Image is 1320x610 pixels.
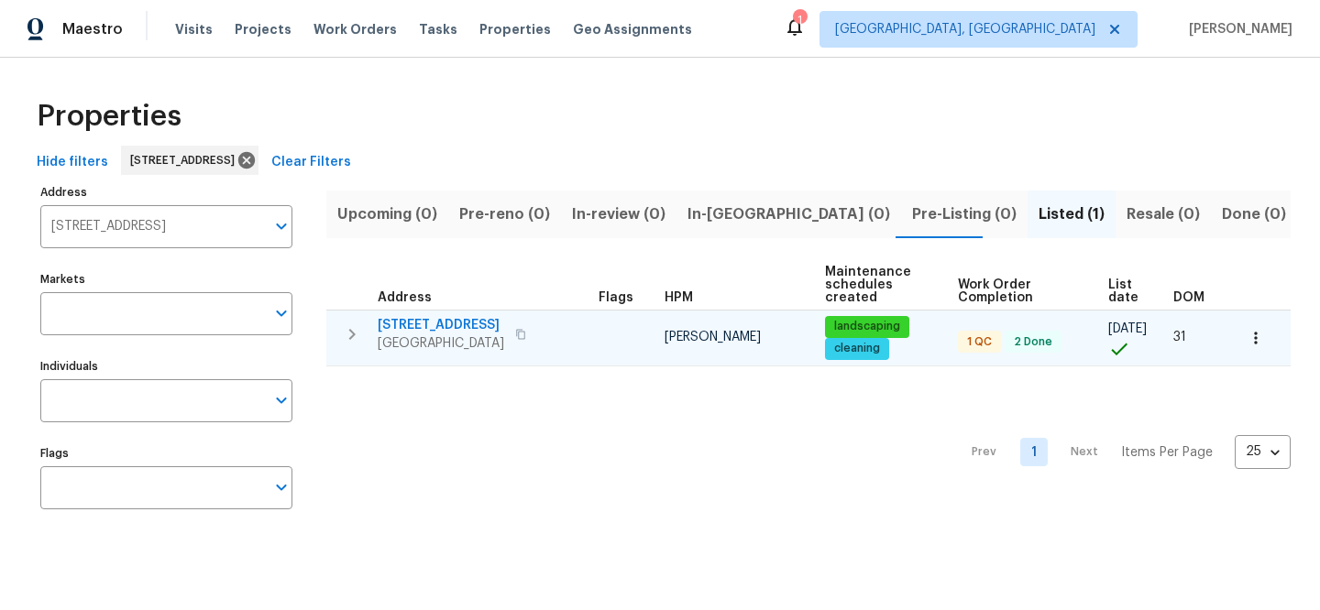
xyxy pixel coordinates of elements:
span: Visits [175,20,213,38]
button: Hide filters [29,146,115,180]
p: Items Per Page [1121,443,1213,462]
span: Work Order Completion [958,278,1078,304]
span: Done (0) [1222,202,1286,227]
span: Properties [479,20,551,38]
span: DOM [1173,291,1204,304]
span: Work Orders [313,20,397,38]
nav: Pagination Navigation [954,377,1291,528]
button: Open [269,387,294,413]
span: cleaning [827,341,887,356]
span: [STREET_ADDRESS] [130,151,242,169]
span: In-[GEOGRAPHIC_DATA] (0) [687,202,890,227]
span: Pre-reno (0) [459,202,550,227]
span: Geo Assignments [573,20,692,38]
span: Clear Filters [271,151,351,174]
label: Flags [40,448,292,459]
span: [PERSON_NAME] [1182,20,1292,38]
span: Listed (1) [1039,202,1105,227]
span: In-review (0) [572,202,665,227]
div: 25 [1235,428,1291,475]
button: Open [269,300,294,326]
div: 1 [793,11,806,29]
span: [GEOGRAPHIC_DATA], [GEOGRAPHIC_DATA] [835,20,1095,38]
span: Tasks [419,23,457,36]
span: [STREET_ADDRESS] [378,316,504,334]
span: [DATE] [1108,322,1147,335]
label: Address [40,187,292,198]
span: Resale (0) [1127,202,1200,227]
span: Address [378,291,432,304]
label: Individuals [40,361,292,372]
span: landscaping [827,319,907,334]
button: Open [269,474,294,500]
label: Markets [40,274,292,285]
span: [PERSON_NAME] [665,331,761,343]
span: Hide filters [37,151,108,174]
span: Properties [37,107,181,125]
span: Maintenance schedules created [825,266,927,304]
button: Clear Filters [264,146,358,180]
span: 31 [1173,331,1186,343]
span: HPM [665,291,693,304]
span: Pre-Listing (0) [912,202,1017,227]
span: Upcoming (0) [337,202,437,227]
span: 1 QC [960,334,999,350]
span: 2 Done [1006,334,1060,350]
span: Maestro [62,20,123,38]
div: [STREET_ADDRESS] [121,146,258,175]
span: [GEOGRAPHIC_DATA] [378,334,504,353]
span: Flags [599,291,633,304]
a: Goto page 1 [1020,438,1048,466]
span: List date [1108,278,1142,304]
span: Projects [235,20,291,38]
button: Open [269,213,294,239]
